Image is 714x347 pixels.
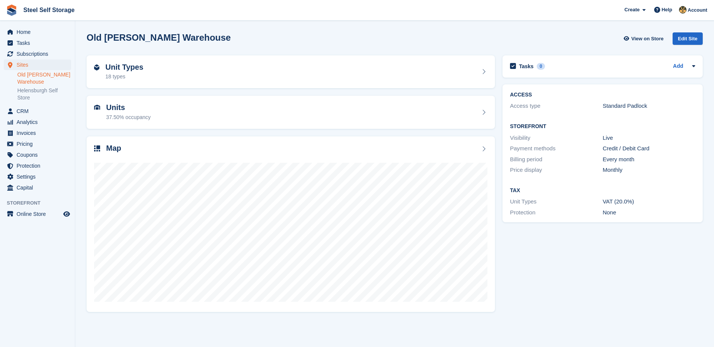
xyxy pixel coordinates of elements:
a: Edit Site [673,32,703,48]
div: Payment methods [510,144,603,153]
a: menu [4,209,71,219]
div: Visibility [510,134,603,142]
div: 37.50% occupancy [106,113,151,121]
a: Add [673,62,683,71]
span: Help [662,6,672,14]
img: stora-icon-8386f47178a22dfd0bd8f6a31ec36ba5ce8667c1dd55bd0f319d3a0aa187defe.svg [6,5,17,16]
div: Access type [510,102,603,110]
img: unit-type-icn-2b2737a686de81e16bb02015468b77c625bbabd49415b5ef34ead5e3b44a266d.svg [94,64,99,70]
h2: Storefront [510,124,695,130]
span: View on Store [631,35,664,43]
div: 0 [537,63,545,70]
a: menu [4,49,71,59]
h2: Tax [510,188,695,194]
div: Price display [510,166,603,174]
div: Unit Types [510,197,603,206]
div: Protection [510,208,603,217]
a: menu [4,128,71,138]
div: None [603,208,695,217]
a: Units 37.50% occupancy [87,96,495,129]
h2: ACCESS [510,92,695,98]
a: menu [4,117,71,127]
img: map-icn-33ee37083ee616e46c38cad1a60f524a97daa1e2b2c8c0bc3eb3415660979fc1.svg [94,145,100,151]
span: Settings [17,171,62,182]
img: James Steel [679,6,687,14]
span: CRM [17,106,62,116]
span: Storefront [7,199,75,207]
span: Home [17,27,62,37]
a: View on Store [623,32,667,45]
a: Unit Types 18 types [87,55,495,89]
span: Sites [17,60,62,70]
a: menu [4,150,71,160]
a: menu [4,139,71,149]
span: Invoices [17,128,62,138]
a: Preview store [62,209,71,219]
h2: Unit Types [105,63,143,72]
a: menu [4,182,71,193]
span: Coupons [17,150,62,160]
h2: Map [106,144,121,153]
div: Billing period [510,155,603,164]
span: Account [688,6,707,14]
span: Online Store [17,209,62,219]
span: Analytics [17,117,62,127]
a: Steel Self Storage [20,4,78,16]
div: Monthly [603,166,695,174]
span: Tasks [17,38,62,48]
span: Create [624,6,639,14]
a: menu [4,106,71,116]
a: Helensburgh Self Store [17,87,71,101]
div: Edit Site [673,32,703,45]
a: menu [4,38,71,48]
h2: Old [PERSON_NAME] Warehouse [87,32,231,43]
h2: Tasks [519,63,534,70]
div: Live [603,134,695,142]
h2: Units [106,103,151,112]
a: Map [87,136,495,312]
a: menu [4,27,71,37]
div: Credit / Debit Card [603,144,695,153]
span: Subscriptions [17,49,62,59]
a: menu [4,171,71,182]
a: Old [PERSON_NAME] Warehouse [17,71,71,86]
span: Capital [17,182,62,193]
div: 18 types [105,73,143,81]
div: Every month [603,155,695,164]
span: Protection [17,161,62,171]
a: menu [4,161,71,171]
div: VAT (20.0%) [603,197,695,206]
span: Pricing [17,139,62,149]
div: Standard Padlock [603,102,695,110]
img: unit-icn-7be61d7bf1b0ce9d3e12c5938cc71ed9869f7b940bace4675aadf7bd6d80202e.svg [94,105,100,110]
a: menu [4,60,71,70]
